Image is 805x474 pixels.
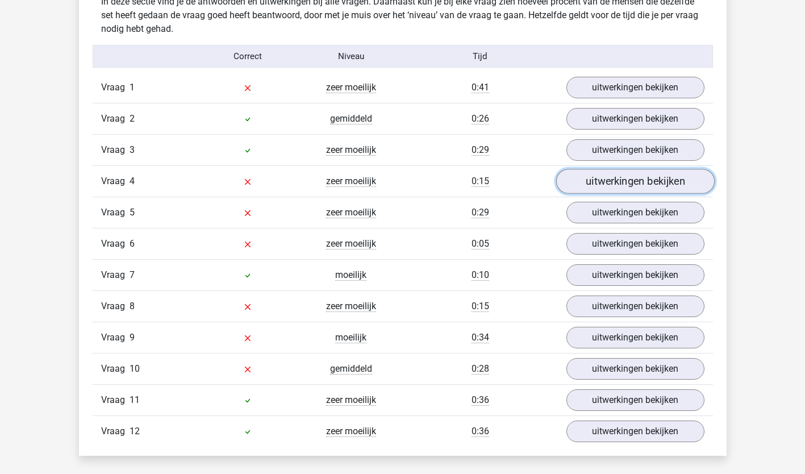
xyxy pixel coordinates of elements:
[472,207,489,218] span: 0:29
[472,363,489,375] span: 0:28
[556,169,714,194] a: uitwerkingen bekijken
[472,113,489,124] span: 0:26
[130,301,135,311] span: 8
[472,332,489,343] span: 0:34
[101,425,130,438] span: Vraag
[130,144,135,155] span: 3
[566,139,704,161] a: uitwerkingen bekijken
[566,202,704,223] a: uitwerkingen bekijken
[402,50,557,63] div: Tijd
[101,81,130,94] span: Vraag
[335,269,366,281] span: moeilijk
[130,269,135,280] span: 7
[566,77,704,98] a: uitwerkingen bekijken
[101,362,130,376] span: Vraag
[335,332,366,343] span: moeilijk
[130,363,140,374] span: 10
[130,82,135,93] span: 1
[566,233,704,255] a: uitwerkingen bekijken
[326,301,376,312] span: zeer moeilijk
[472,301,489,312] span: 0:15
[330,113,372,124] span: gemiddeld
[472,269,489,281] span: 0:10
[566,421,704,442] a: uitwerkingen bekijken
[326,176,376,187] span: zeer moeilijk
[472,238,489,250] span: 0:05
[101,331,130,344] span: Vraag
[326,394,376,406] span: zeer moeilijk
[130,394,140,405] span: 11
[566,389,704,411] a: uitwerkingen bekijken
[326,207,376,218] span: zeer moeilijk
[130,238,135,249] span: 6
[326,238,376,250] span: zeer moeilijk
[326,82,376,93] span: zeer moeilijk
[101,112,130,126] span: Vraag
[472,394,489,406] span: 0:36
[130,426,140,436] span: 12
[326,426,376,437] span: zeer moeilijk
[130,113,135,124] span: 2
[196,50,299,63] div: Correct
[472,426,489,437] span: 0:36
[130,176,135,186] span: 4
[101,174,130,188] span: Vraag
[101,268,130,282] span: Vraag
[566,358,704,380] a: uitwerkingen bekijken
[330,363,372,375] span: gemiddeld
[299,50,403,63] div: Niveau
[101,143,130,157] span: Vraag
[101,393,130,407] span: Vraag
[472,82,489,93] span: 0:41
[101,237,130,251] span: Vraag
[566,327,704,348] a: uitwerkingen bekijken
[472,176,489,187] span: 0:15
[566,296,704,317] a: uitwerkingen bekijken
[566,264,704,286] a: uitwerkingen bekijken
[326,144,376,156] span: zeer moeilijk
[566,108,704,130] a: uitwerkingen bekijken
[130,207,135,218] span: 5
[101,206,130,219] span: Vraag
[101,300,130,313] span: Vraag
[472,144,489,156] span: 0:29
[130,332,135,343] span: 9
